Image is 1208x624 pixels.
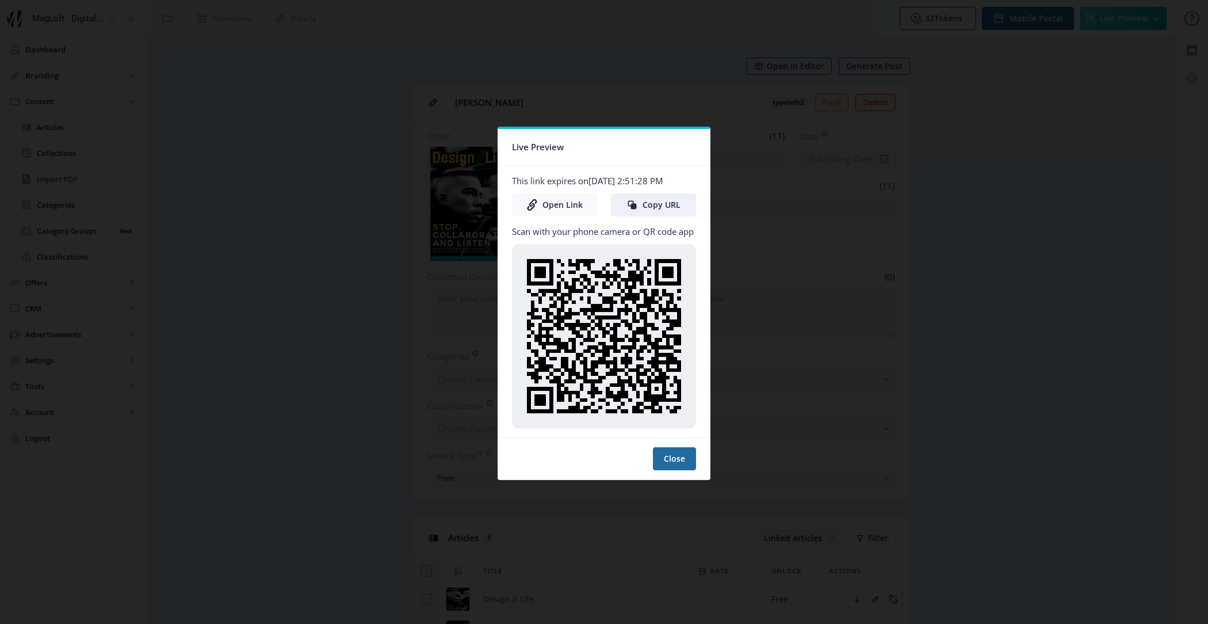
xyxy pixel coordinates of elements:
[653,447,696,470] button: Close
[588,175,663,187] span: [DATE] 2:51:28 PM
[611,193,696,216] button: Copy URL
[512,193,597,216] a: Open Link
[512,138,564,156] span: Live Preview
[512,175,696,187] p: This link expires on
[512,226,696,237] p: Scan with your phone camera or QR code app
